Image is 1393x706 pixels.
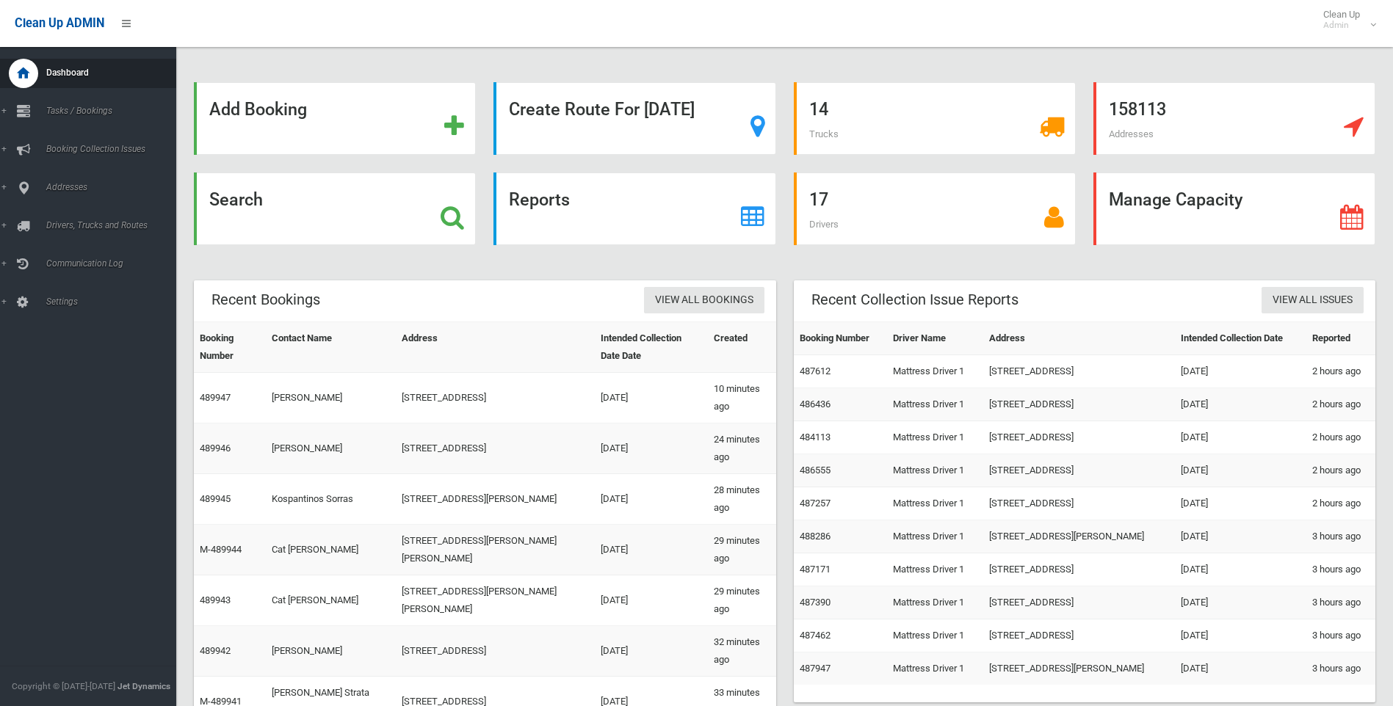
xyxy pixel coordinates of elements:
[708,525,775,575] td: 29 minutes ago
[887,553,983,586] td: Mattress Driver 1
[209,189,263,210] strong: Search
[1175,586,1306,619] td: [DATE]
[15,16,104,30] span: Clean Up ADMIN
[1306,487,1375,520] td: 2 hours ago
[396,575,595,626] td: [STREET_ADDRESS][PERSON_NAME][PERSON_NAME]
[396,474,595,525] td: [STREET_ADDRESS][PERSON_NAME]
[42,144,187,154] span: Booking Collection Issues
[1109,189,1242,210] strong: Manage Capacity
[1093,82,1375,155] a: 158113 Addresses
[595,626,708,677] td: [DATE]
[509,189,570,210] strong: Reports
[493,172,775,245] a: Reports
[983,487,1175,520] td: [STREET_ADDRESS]
[1306,322,1375,355] th: Reported
[800,630,831,641] a: 487462
[595,575,708,626] td: [DATE]
[1175,355,1306,388] td: [DATE]
[1306,619,1375,652] td: 3 hours ago
[42,106,187,116] span: Tasks / Bookings
[887,388,983,421] td: Mattress Driver 1
[1306,553,1375,586] td: 3 hours ago
[983,586,1175,619] td: [STREET_ADDRESS]
[42,68,187,78] span: Dashboard
[887,586,983,619] td: Mattress Driver 1
[200,443,231,454] a: 489946
[983,619,1175,652] td: [STREET_ADDRESS]
[983,421,1175,454] td: [STREET_ADDRESS]
[266,373,396,423] td: [PERSON_NAME]
[1306,652,1375,685] td: 3 hours ago
[809,219,839,230] span: Drivers
[200,645,231,656] a: 489942
[1175,520,1306,553] td: [DATE]
[1175,388,1306,421] td: [DATE]
[1306,520,1375,553] td: 3 hours ago
[983,520,1175,553] td: [STREET_ADDRESS][PERSON_NAME]
[509,99,695,120] strong: Create Route For [DATE]
[1316,9,1375,31] span: Clean Up
[887,652,983,685] td: Mattress Driver 1
[794,172,1076,245] a: 17 Drivers
[595,373,708,423] td: [DATE]
[1175,487,1306,520] td: [DATE]
[800,365,831,376] a: 487612
[1175,553,1306,586] td: [DATE]
[1306,388,1375,421] td: 2 hours ago
[983,355,1175,388] td: [STREET_ADDRESS]
[1175,619,1306,652] td: [DATE]
[1175,322,1306,355] th: Intended Collection Date
[266,474,396,525] td: Kospantinos Sorras
[396,373,595,423] td: [STREET_ADDRESS]
[708,474,775,525] td: 28 minutes ago
[396,626,595,677] td: [STREET_ADDRESS]
[1306,355,1375,388] td: 2 hours ago
[887,355,983,388] td: Mattress Driver 1
[200,594,231,605] a: 489943
[983,388,1175,421] td: [STREET_ADDRESS]
[194,285,338,314] header: Recent Bookings
[887,322,983,355] th: Driver Name
[194,82,476,155] a: Add Booking
[42,220,187,230] span: Drivers, Trucks and Routes
[1306,586,1375,619] td: 3 hours ago
[983,454,1175,487] td: [STREET_ADDRESS]
[983,322,1175,355] th: Address
[200,493,231,504] a: 489945
[200,392,231,403] a: 489947
[200,544,242,555] a: M-489944
[800,597,831,608] a: 487390
[1109,99,1166,120] strong: 158113
[194,172,476,245] a: Search
[1323,20,1360,31] small: Admin
[396,322,595,373] th: Address
[794,82,1076,155] a: 14 Trucks
[1306,421,1375,454] td: 2 hours ago
[809,99,828,120] strong: 14
[800,564,831,575] a: 487171
[1175,421,1306,454] td: [DATE]
[266,322,396,373] th: Contact Name
[800,465,831,476] a: 486555
[794,285,1036,314] header: Recent Collection Issue Reports
[42,296,187,307] span: Settings
[800,531,831,542] a: 488286
[209,99,307,120] strong: Add Booking
[800,432,831,443] a: 484113
[396,525,595,575] td: [STREET_ADDRESS][PERSON_NAME][PERSON_NAME]
[493,82,775,155] a: Create Route For [DATE]
[983,652,1175,685] td: [STREET_ADDRESS][PERSON_NAME]
[42,258,187,269] span: Communication Log
[595,423,708,474] td: [DATE]
[887,454,983,487] td: Mattress Driver 1
[194,322,266,373] th: Booking Number
[708,423,775,474] td: 24 minutes ago
[794,322,888,355] th: Booking Number
[800,663,831,674] a: 487947
[800,399,831,410] a: 486436
[809,189,828,210] strong: 17
[708,626,775,677] td: 32 minutes ago
[1262,287,1364,314] a: View All Issues
[1109,128,1154,139] span: Addresses
[396,423,595,474] td: [STREET_ADDRESS]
